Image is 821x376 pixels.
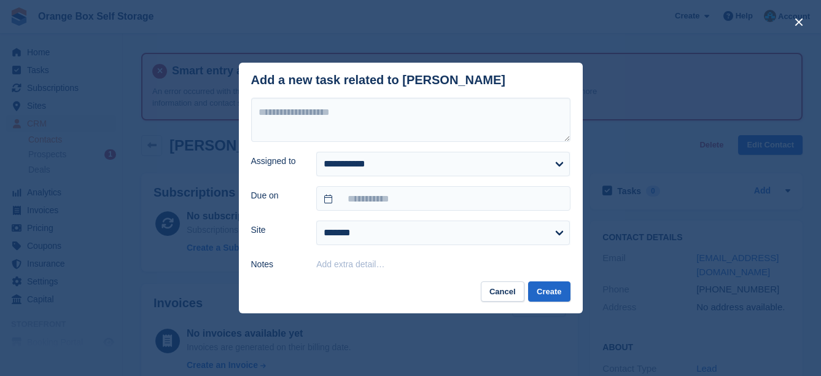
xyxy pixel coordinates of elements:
[251,155,302,168] label: Assigned to
[528,281,570,302] button: Create
[789,12,809,32] button: close
[316,259,384,269] button: Add extra detail…
[251,258,302,271] label: Notes
[481,281,524,302] button: Cancel
[251,224,302,237] label: Site
[251,73,506,87] div: Add a new task related to [PERSON_NAME]
[251,189,302,202] label: Due on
